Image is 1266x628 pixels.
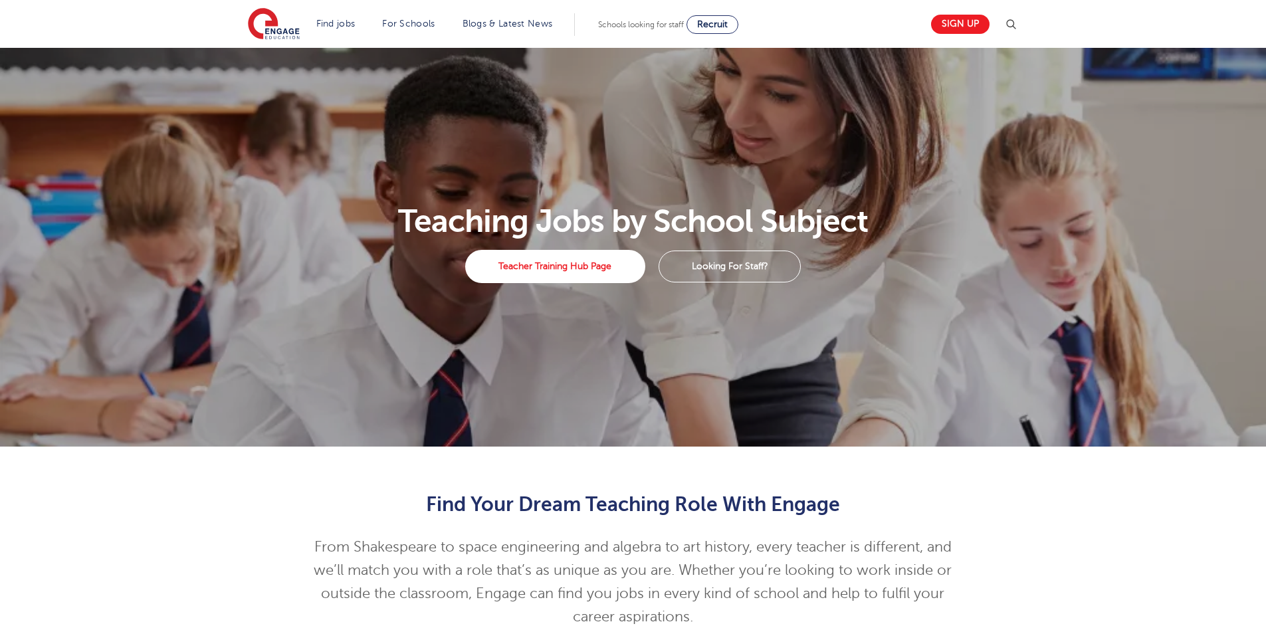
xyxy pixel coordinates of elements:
a: Sign up [931,15,990,34]
a: Recruit [686,15,738,34]
a: For Schools [382,19,435,29]
span: From Shakespeare to space engineering and algebra to art history, every teacher is different, and... [314,539,952,625]
a: Teacher Training Hub Page [465,250,645,283]
span: Recruit [697,19,728,29]
h1: Teaching Jobs by School Subject [240,205,1026,237]
img: Engage Education [248,8,300,41]
a: Looking For Staff? [659,251,801,282]
span: Schools looking for staff [598,20,684,29]
a: Find jobs [316,19,356,29]
a: Blogs & Latest News [463,19,553,29]
h2: Find Your Dream Teaching Role With Engage [307,493,959,516]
